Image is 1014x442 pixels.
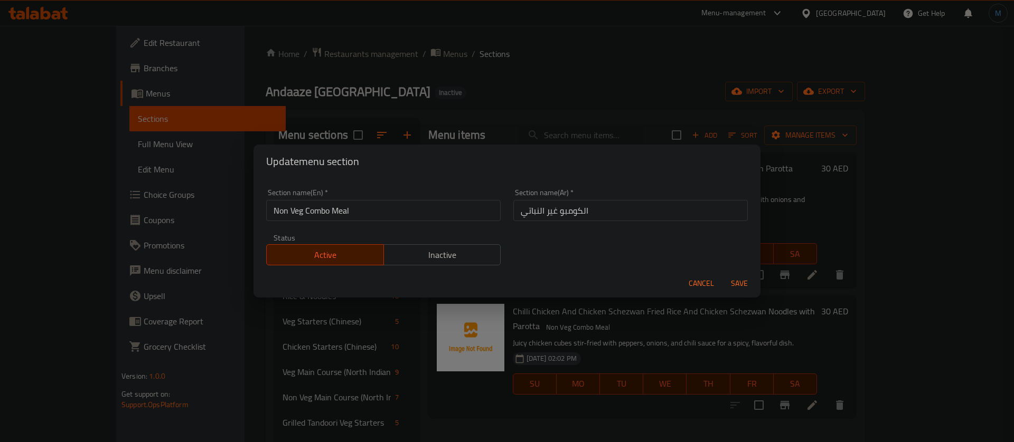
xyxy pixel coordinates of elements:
[383,244,501,265] button: Inactive
[266,244,384,265] button: Active
[388,247,497,263] span: Inactive
[513,200,748,221] input: Please enter section name(ar)
[271,247,380,263] span: Active
[722,274,756,293] button: Save
[684,274,718,293] button: Cancel
[689,277,714,290] span: Cancel
[266,200,501,221] input: Please enter section name(en)
[266,153,748,170] h2: Update menu section
[727,277,752,290] span: Save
